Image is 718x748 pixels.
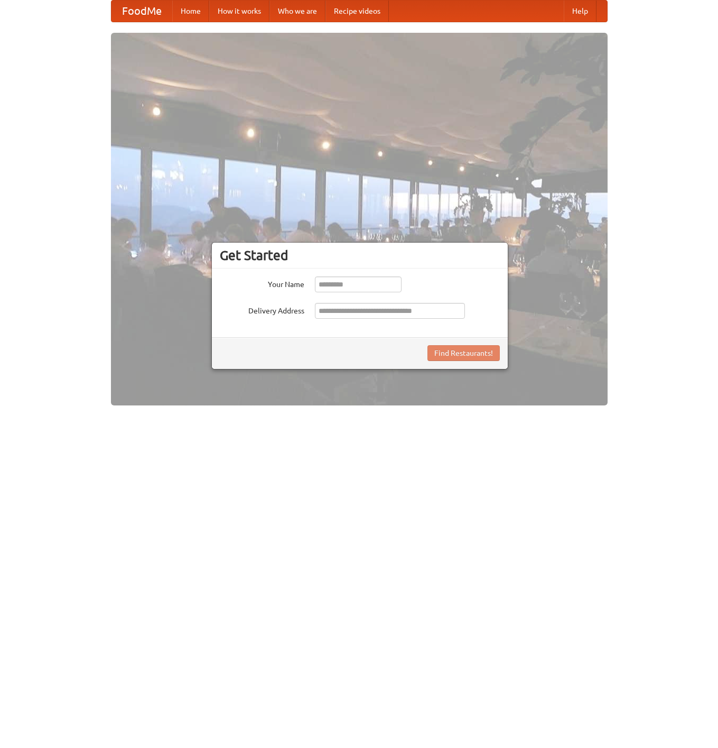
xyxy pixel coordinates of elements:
[427,345,500,361] button: Find Restaurants!
[325,1,389,22] a: Recipe videos
[220,276,304,290] label: Your Name
[220,247,500,263] h3: Get Started
[564,1,596,22] a: Help
[172,1,209,22] a: Home
[209,1,269,22] a: How it works
[111,1,172,22] a: FoodMe
[269,1,325,22] a: Who we are
[220,303,304,316] label: Delivery Address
